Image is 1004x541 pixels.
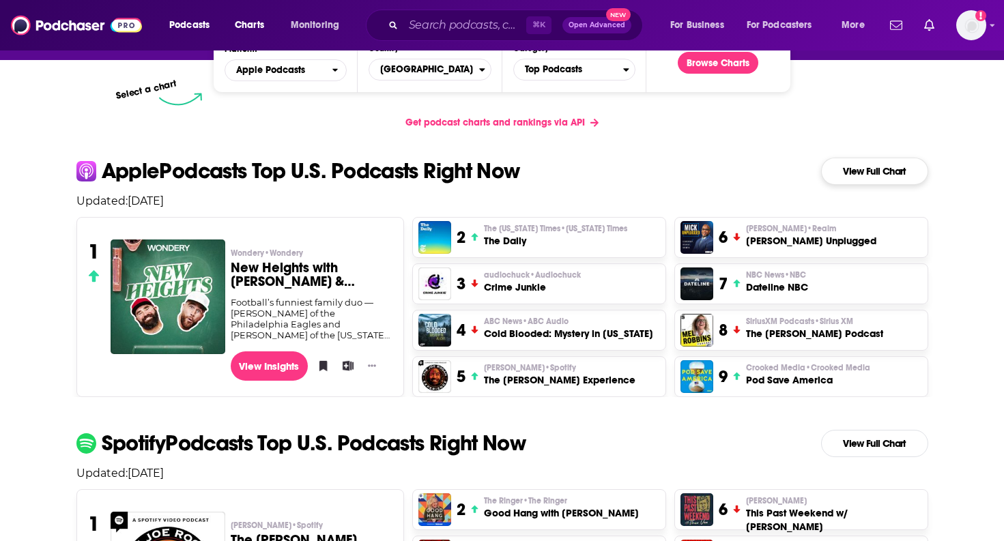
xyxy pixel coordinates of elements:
h3: 1 [88,239,100,264]
span: • Spotify [291,521,323,530]
img: Cold Blooded: Mystery in Alaska [418,314,451,347]
button: Open AdvancedNew [562,17,631,33]
img: Mick Unplugged [680,221,713,254]
a: This Past Weekend w/ Theo Von [680,493,713,526]
a: Good Hang with Amy Poehler [418,493,451,526]
p: Apple Podcasts Top U.S. Podcasts Right Now [102,160,520,182]
span: • Realm [807,224,836,233]
span: New [606,8,631,21]
img: Dateline NBC [680,267,713,300]
button: Bookmark Podcast [313,355,327,376]
span: For Podcasters [747,16,812,35]
a: [PERSON_NAME]•SpotifyThe [PERSON_NAME] Experience [484,362,635,387]
span: • [US_STATE] Times [560,224,627,233]
span: Monitoring [291,16,339,35]
span: [PERSON_NAME] [231,520,323,531]
a: Wondery•WonderyNew Heights with [PERSON_NAME] & [PERSON_NAME] [231,248,392,297]
img: Podchaser - Follow, Share and Rate Podcasts [11,12,142,38]
button: Add to List [338,355,352,376]
p: Theo Von [746,495,921,506]
span: Open Advanced [569,22,625,29]
span: ABC News [484,316,569,327]
img: spotify Icon [76,433,96,453]
span: Apple Podcasts [236,65,305,75]
span: More [842,16,865,35]
input: Search podcasts, credits, & more... [403,14,526,36]
img: New Heights with Jason & Travis Kelce [111,239,225,354]
a: [PERSON_NAME]•Realm[PERSON_NAME] Unplugged [746,223,876,248]
h3: Pod Save America [746,373,870,387]
span: Wondery [231,248,303,259]
button: Countries [369,59,491,81]
button: open menu [281,14,357,36]
a: View Full Chart [821,158,928,185]
button: open menu [225,59,347,81]
a: [PERSON_NAME]This Past Weekend w/ [PERSON_NAME] [746,495,921,533]
a: Charts [226,14,272,36]
h3: 8 [719,320,728,340]
span: [GEOGRAPHIC_DATA] [369,58,478,81]
button: open menu [661,14,741,36]
span: audiochuck [484,269,581,280]
p: The Ringer • The Ringer [484,495,639,506]
h3: 2 [457,227,465,248]
svg: Add a profile image [975,10,986,21]
button: open menu [738,14,832,36]
span: • ABC Audio [522,317,569,326]
h3: Cold Blooded: Mystery in [US_STATE] [484,327,653,340]
h3: 6 [719,227,728,248]
a: Crime Junkie [418,267,451,300]
span: ⌘ K [526,16,551,34]
span: • Audiochuck [530,270,581,280]
p: The New York Times • New York Times [484,223,627,234]
h3: The Daily [484,234,627,248]
h3: This Past Weekend w/ [PERSON_NAME] [746,506,921,533]
span: [PERSON_NAME] [746,495,807,506]
h3: 9 [719,366,728,387]
button: Browse Charts [678,52,758,74]
span: SiriusXM Podcasts [746,316,853,327]
h3: 2 [457,499,465,520]
button: Show More Button [362,359,382,372]
span: For Business [670,16,724,35]
a: The Mel Robbins Podcast [680,314,713,347]
img: Pod Save America [680,360,713,393]
a: Show notifications dropdown [885,14,908,37]
button: Show profile menu [956,10,986,40]
p: Crooked Media • Crooked Media [746,362,870,373]
span: • NBC [784,270,806,280]
img: User Profile [956,10,986,40]
span: Podcasts [169,16,210,35]
a: The Daily [418,221,451,254]
p: SiriusXM Podcasts • Sirius XM [746,316,883,327]
h3: The [PERSON_NAME] Podcast [746,327,883,340]
img: The Joe Rogan Experience [418,360,451,393]
span: Crooked Media [746,362,870,373]
h3: [PERSON_NAME] Unplugged [746,234,876,248]
h3: 6 [719,499,728,520]
h3: 5 [457,366,465,387]
a: Crooked Media•Crooked MediaPod Save America [746,362,870,387]
p: audiochuck • Audiochuck [484,269,581,280]
p: Updated: [DATE] [66,467,939,480]
a: The Ringer•The RingerGood Hang with [PERSON_NAME] [484,495,639,520]
span: Get podcast charts and rankings via API [405,117,585,128]
a: NBC News•NBCDateline NBC [746,269,808,294]
h3: Dateline NBC [746,280,808,294]
button: Categories [513,59,635,81]
span: The Ringer [484,495,567,506]
p: Wondery • Wondery [231,248,392,259]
